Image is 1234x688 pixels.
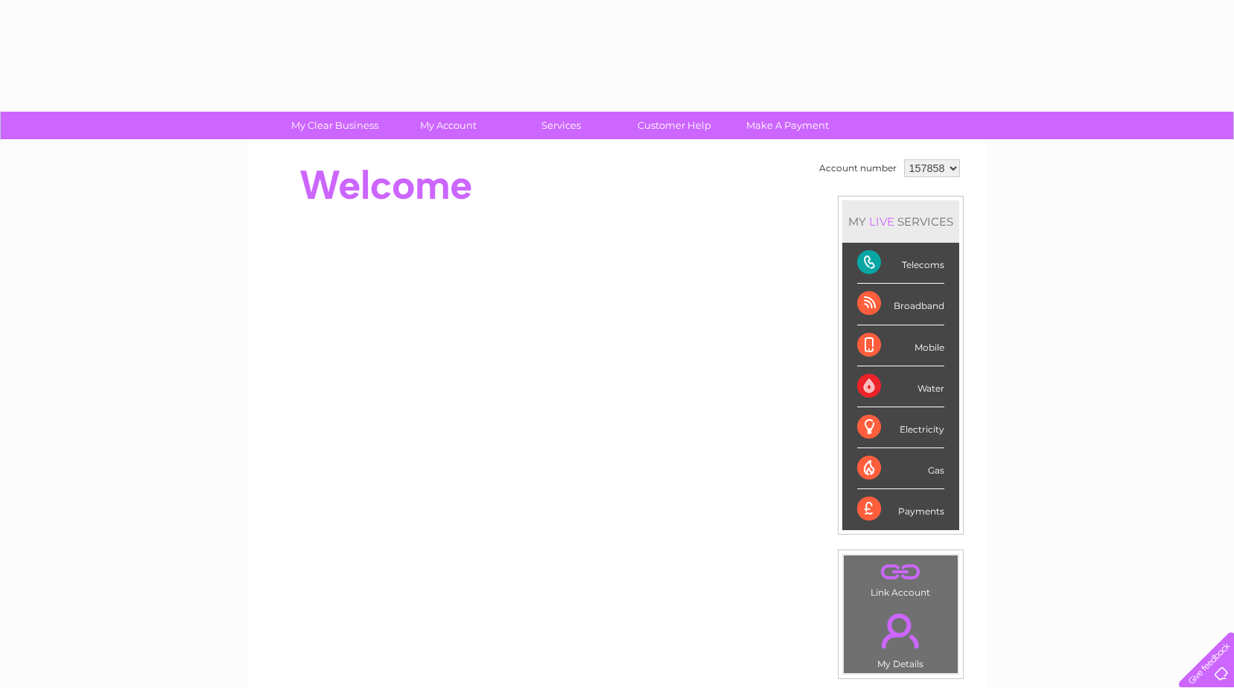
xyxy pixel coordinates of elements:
[857,407,944,448] div: Electricity
[857,284,944,325] div: Broadband
[847,605,954,657] a: .
[613,112,736,139] a: Customer Help
[273,112,396,139] a: My Clear Business
[866,214,897,229] div: LIVE
[857,366,944,407] div: Water
[847,559,954,585] a: .
[857,489,944,529] div: Payments
[857,243,944,284] div: Telecoms
[843,601,958,674] td: My Details
[500,112,623,139] a: Services
[857,325,944,366] div: Mobile
[726,112,849,139] a: Make A Payment
[842,200,959,243] div: MY SERVICES
[843,555,958,602] td: Link Account
[857,448,944,489] div: Gas
[387,112,509,139] a: My Account
[815,156,900,181] td: Account number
